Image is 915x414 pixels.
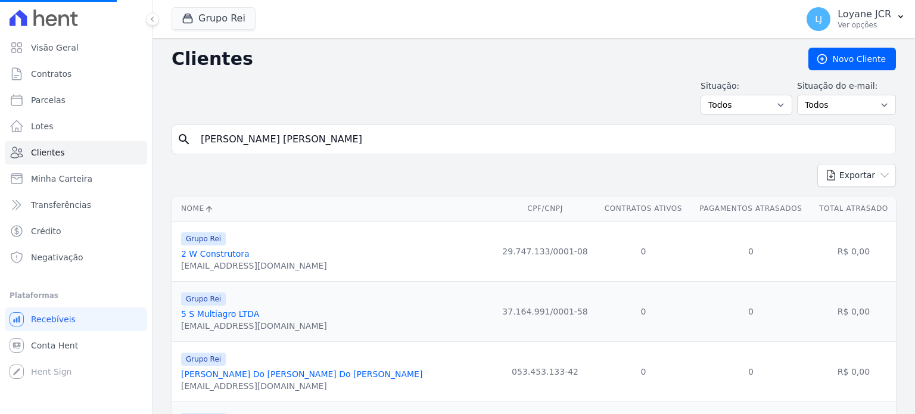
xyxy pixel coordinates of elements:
span: Conta Hent [31,340,78,351]
h2: Clientes [172,48,789,70]
th: Pagamentos Atrasados [690,197,811,221]
span: LJ [815,15,822,23]
div: [EMAIL_ADDRESS][DOMAIN_NAME] [181,260,327,272]
span: Grupo Rei [181,353,226,366]
th: CPF/CNPJ [494,197,596,221]
a: 2 W Construtora [181,249,250,259]
a: Contratos [5,62,147,86]
span: Transferências [31,199,91,211]
a: Lotes [5,114,147,138]
a: Transferências [5,193,147,217]
a: 5 S Multiagro LTDA [181,309,259,319]
td: 37.164.991/0001-58 [494,281,596,341]
span: Grupo Rei [181,232,226,245]
a: Negativação [5,245,147,269]
a: Crédito [5,219,147,243]
a: Conta Hent [5,334,147,357]
th: Contratos Ativos [596,197,690,221]
input: Buscar por nome, CPF ou e-mail [194,127,891,151]
p: Loyane JCR [838,8,891,20]
button: Exportar [817,164,896,187]
span: Grupo Rei [181,292,226,306]
td: R$ 0,00 [811,341,896,401]
i: search [177,132,191,147]
th: Total Atrasado [811,197,896,221]
span: Recebíveis [31,313,76,325]
div: [EMAIL_ADDRESS][DOMAIN_NAME] [181,380,422,392]
a: Minha Carteira [5,167,147,191]
span: Clientes [31,147,64,158]
span: Negativação [31,251,83,263]
td: R$ 0,00 [811,221,896,281]
span: Lotes [31,120,54,132]
div: [EMAIL_ADDRESS][DOMAIN_NAME] [181,320,327,332]
th: Nome [172,197,494,221]
td: 053.453.133-42 [494,341,596,401]
td: 29.747.133/0001-08 [494,221,596,281]
button: Grupo Rei [172,7,256,30]
td: 0 [596,341,690,401]
a: [PERSON_NAME] Do [PERSON_NAME] Do [PERSON_NAME] [181,369,422,379]
span: Contratos [31,68,71,80]
a: Clientes [5,141,147,164]
label: Situação: [701,80,792,92]
td: 0 [596,221,690,281]
div: Plataformas [10,288,142,303]
span: Parcelas [31,94,66,106]
label: Situação do e-mail: [797,80,896,92]
td: 0 [690,341,811,401]
span: Visão Geral [31,42,79,54]
a: Visão Geral [5,36,147,60]
a: Parcelas [5,88,147,112]
td: 0 [596,281,690,341]
td: 0 [690,281,811,341]
a: Recebíveis [5,307,147,331]
td: 0 [690,221,811,281]
p: Ver opções [838,20,891,30]
a: Novo Cliente [808,48,896,70]
span: Crédito [31,225,61,237]
span: Minha Carteira [31,173,92,185]
button: LJ Loyane JCR Ver opções [797,2,915,36]
td: R$ 0,00 [811,281,896,341]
